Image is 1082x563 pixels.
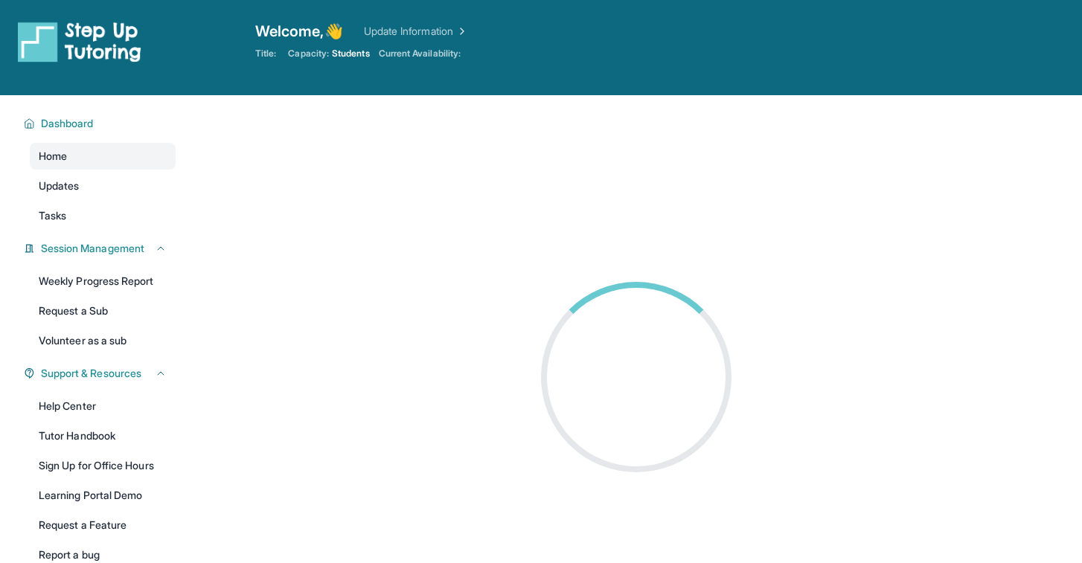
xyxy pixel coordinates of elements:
[30,393,176,419] a: Help Center
[30,327,176,354] a: Volunteer as a sub
[453,24,468,39] img: Chevron Right
[30,202,176,229] a: Tasks
[332,48,370,59] span: Students
[41,241,144,256] span: Session Management
[30,173,176,199] a: Updates
[30,422,176,449] a: Tutor Handbook
[30,482,176,509] a: Learning Portal Demo
[255,48,276,59] span: Title:
[41,366,141,381] span: Support & Resources
[39,208,66,223] span: Tasks
[364,24,468,39] a: Update Information
[30,452,176,479] a: Sign Up for Office Hours
[30,512,176,538] a: Request a Feature
[30,268,176,295] a: Weekly Progress Report
[39,178,80,193] span: Updates
[39,149,67,164] span: Home
[35,116,167,131] button: Dashboard
[255,21,343,42] span: Welcome, 👋
[18,21,141,62] img: logo
[35,241,167,256] button: Session Management
[288,48,329,59] span: Capacity:
[379,48,461,59] span: Current Availability:
[41,116,94,131] span: Dashboard
[30,143,176,170] a: Home
[35,366,167,381] button: Support & Resources
[30,297,176,324] a: Request a Sub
